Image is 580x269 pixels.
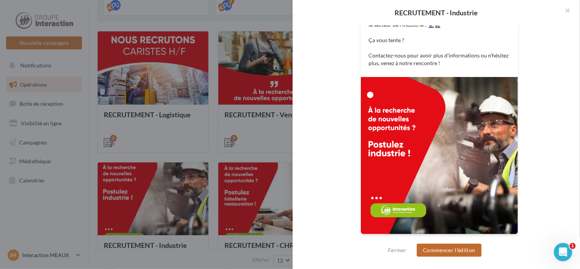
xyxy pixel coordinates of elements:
button: Fermer [385,246,410,255]
div: RECRUTEMENT - Industrie [305,9,568,16]
button: Commencer l'édition [417,244,482,257]
span: 1 [570,243,576,249]
iframe: Intercom live chat [554,243,572,261]
div: La prévisualisation est non-contractuelle [360,235,518,244]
